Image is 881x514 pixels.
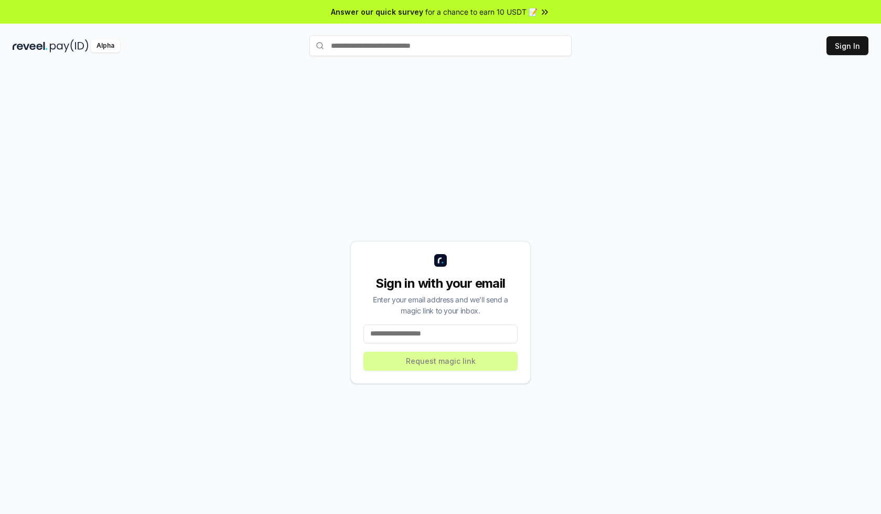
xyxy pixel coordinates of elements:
[91,39,120,53] div: Alpha
[826,36,868,55] button: Sign In
[13,39,48,53] img: reveel_dark
[50,39,89,53] img: pay_id
[434,254,447,267] img: logo_small
[363,275,518,292] div: Sign in with your email
[331,6,423,17] span: Answer our quick survey
[425,6,538,17] span: for a chance to earn 10 USDT 📝
[363,294,518,316] div: Enter your email address and we’ll send a magic link to your inbox.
